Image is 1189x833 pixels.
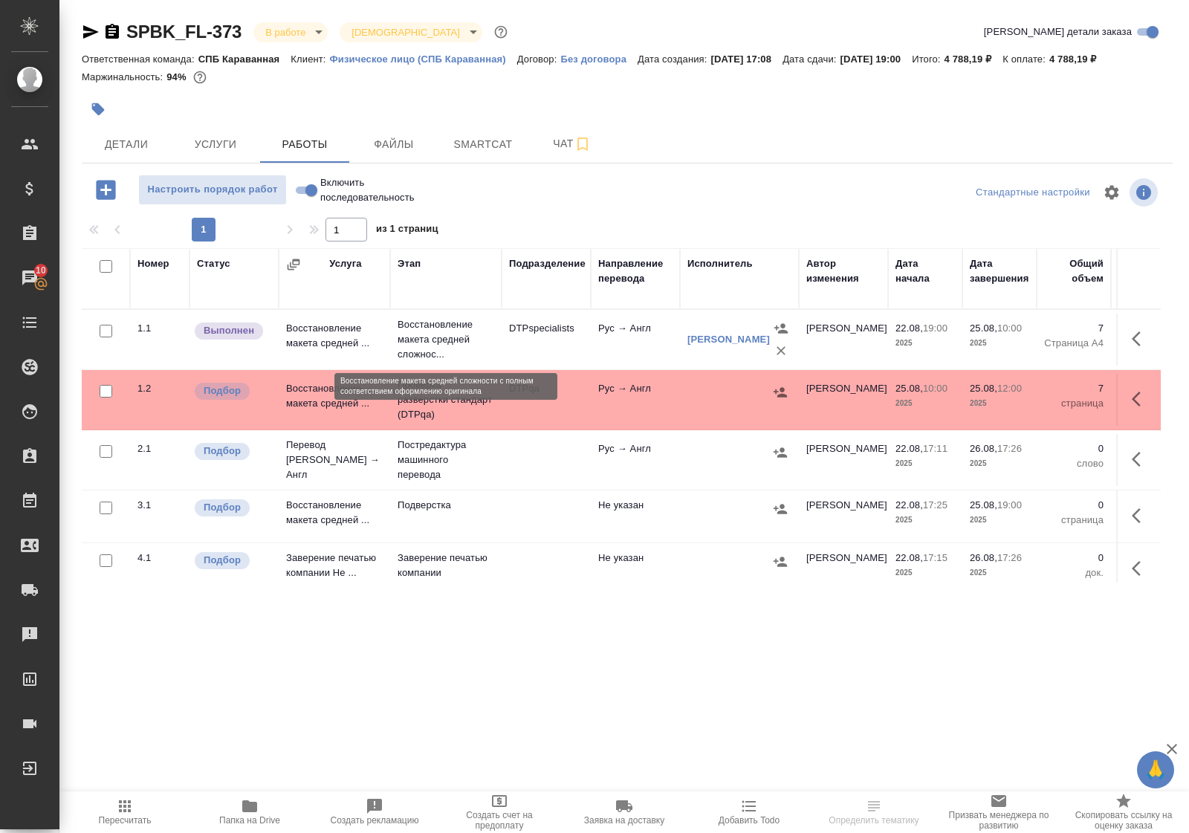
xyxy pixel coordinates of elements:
[509,256,586,271] div: Подразделение
[204,553,241,568] p: Подбор
[286,257,301,272] button: Сгруппировать
[1044,513,1104,528] p: страница
[895,565,955,580] p: 2025
[711,54,783,65] p: [DATE] 17:08
[398,551,494,580] p: Заверение печатью компании
[204,383,241,398] p: Подбор
[82,93,114,126] button: Добавить тэг
[970,322,997,334] p: 25.08,
[103,23,121,41] button: Скопировать ссылку
[598,256,673,286] div: Направление перевода
[970,456,1029,471] p: 2025
[27,263,55,278] span: 10
[997,383,1022,394] p: 12:00
[970,396,1029,411] p: 2025
[895,336,955,351] p: 2025
[269,135,340,154] span: Работы
[591,490,680,542] td: Не указан
[895,443,923,454] p: 22.08,
[687,334,770,345] a: [PERSON_NAME]
[1044,381,1104,396] p: 7
[591,543,680,595] td: Не указан
[806,256,881,286] div: Автор изменения
[502,314,591,366] td: DTPspecialists
[970,513,1029,528] p: 2025
[799,543,888,595] td: [PERSON_NAME]
[770,340,792,362] button: Удалить
[997,322,1022,334] p: 10:00
[1123,551,1159,586] button: Здесь прячутся важные кнопки
[1123,441,1159,477] button: Здесь прячутся важные кнопки
[560,52,638,65] a: Без договора
[1143,754,1168,785] span: 🙏
[85,175,126,205] button: Добавить работу
[574,135,592,153] svg: Подписаться
[1044,551,1104,565] p: 0
[193,321,271,341] div: Исполнитель завершил работу
[560,54,638,65] p: Без договора
[769,381,791,403] button: Назначить
[447,135,519,154] span: Smartcat
[997,443,1022,454] p: 17:26
[769,551,791,573] button: Назначить
[972,181,1094,204] div: split button
[1044,565,1104,580] p: док.
[193,441,271,461] div: Можно подбирать исполнителей
[279,374,390,426] td: Восстановление макета средней ...
[783,54,840,65] p: Дата сдачи:
[279,314,390,366] td: Восстановление макета средней ...
[376,220,438,242] span: из 1 страниц
[347,26,464,39] button: [DEMOGRAPHIC_DATA]
[358,135,430,154] span: Файлы
[329,256,361,271] div: Услуга
[537,134,608,153] span: Чат
[1044,396,1104,411] p: страница
[137,441,182,456] div: 2.1
[895,383,923,394] p: 25.08,
[799,374,888,426] td: [PERSON_NAME]
[398,317,494,362] p: Восстановление макета средней сложнос...
[895,456,955,471] p: 2025
[895,552,923,563] p: 22.08,
[591,434,680,486] td: Рус → Англ
[970,565,1029,580] p: 2025
[197,256,230,271] div: Статус
[340,22,482,42] div: В работе
[261,26,310,39] button: В работе
[1094,175,1130,210] span: Настроить таблицу
[166,71,189,82] p: 94%
[895,499,923,511] p: 22.08,
[291,54,329,65] p: Клиент:
[330,54,517,65] p: Физическое лицо (СПБ Караванная)
[997,499,1022,511] p: 19:00
[193,551,271,571] div: Можно подбирать исполнителей
[970,256,1029,286] div: Дата завершения
[398,438,494,482] p: Постредактура машинного перевода
[193,498,271,518] div: Можно подбирать исполнителей
[279,430,390,490] td: Перевод [PERSON_NAME] → Англ
[1044,256,1104,286] div: Общий объем
[638,54,710,65] p: Дата создания:
[137,551,182,565] div: 4.1
[137,381,182,396] div: 1.2
[204,323,254,338] p: Выполнен
[799,490,888,542] td: [PERSON_NAME]
[687,256,753,271] div: Исполнитель
[279,490,390,542] td: Восстановление макета средней ...
[799,314,888,366] td: [PERSON_NAME]
[923,552,947,563] p: 17:15
[190,68,210,87] button: 224.00 RUB;
[1044,498,1104,513] p: 0
[895,322,923,334] p: 22.08,
[923,322,947,334] p: 19:00
[91,135,162,154] span: Детали
[970,336,1029,351] p: 2025
[970,443,997,454] p: 26.08,
[923,383,947,394] p: 10:00
[204,500,241,515] p: Подбор
[769,441,791,464] button: Назначить
[1123,498,1159,534] button: Здесь прячутся важные кнопки
[923,499,947,511] p: 17:25
[970,499,997,511] p: 25.08,
[138,175,287,205] button: Настроить порядок работ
